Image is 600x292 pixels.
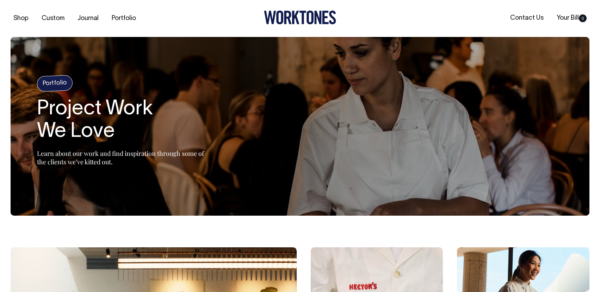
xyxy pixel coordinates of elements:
span: 0 [579,14,587,22]
p: Learn about our work and find inspiration through some of the clients we’ve kitted out. [37,149,213,166]
a: Custom [39,13,67,24]
a: Shop [11,13,31,24]
h4: Portfolio [37,75,73,92]
h1: Project Work We Love [37,98,213,143]
a: Contact Us [507,12,546,24]
a: Portfolio [109,13,139,24]
a: Your Bill0 [554,12,589,24]
a: Journal [75,13,101,24]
